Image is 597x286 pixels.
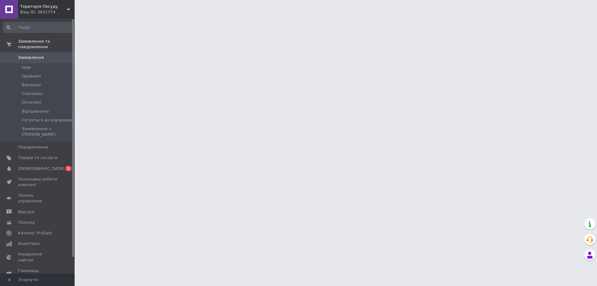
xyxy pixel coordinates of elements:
[18,39,75,50] span: Замовлення та повідомлення
[18,193,58,204] span: Панель управління
[22,73,41,79] span: Прийняті
[18,166,64,171] span: [DEMOGRAPHIC_DATA]
[18,176,58,188] span: Показники роботи компанії
[65,166,72,171] span: 1
[18,230,52,236] span: Каталог ProSale
[22,91,43,96] span: Скасовані
[22,109,49,114] span: Відправлено
[20,4,67,9] span: Територія Посуду
[18,251,58,263] span: Управління сайтом
[3,22,73,33] input: Пошук
[18,209,34,215] span: Відгуки
[18,220,35,225] span: Покупці
[20,9,75,15] div: Ваш ID: 3831774
[22,65,31,70] span: Нові
[22,82,41,88] span: Виконані
[18,241,39,246] span: Аналітика
[18,155,58,161] span: Товари та послуги
[22,117,72,123] span: Готується до відправки
[18,55,44,60] span: Замовлення
[18,144,48,150] span: Повідомлення
[22,126,73,137] span: Замовлення з [PERSON_NAME]
[18,268,58,279] span: Гаманець компанії
[22,100,41,105] span: Оплачені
